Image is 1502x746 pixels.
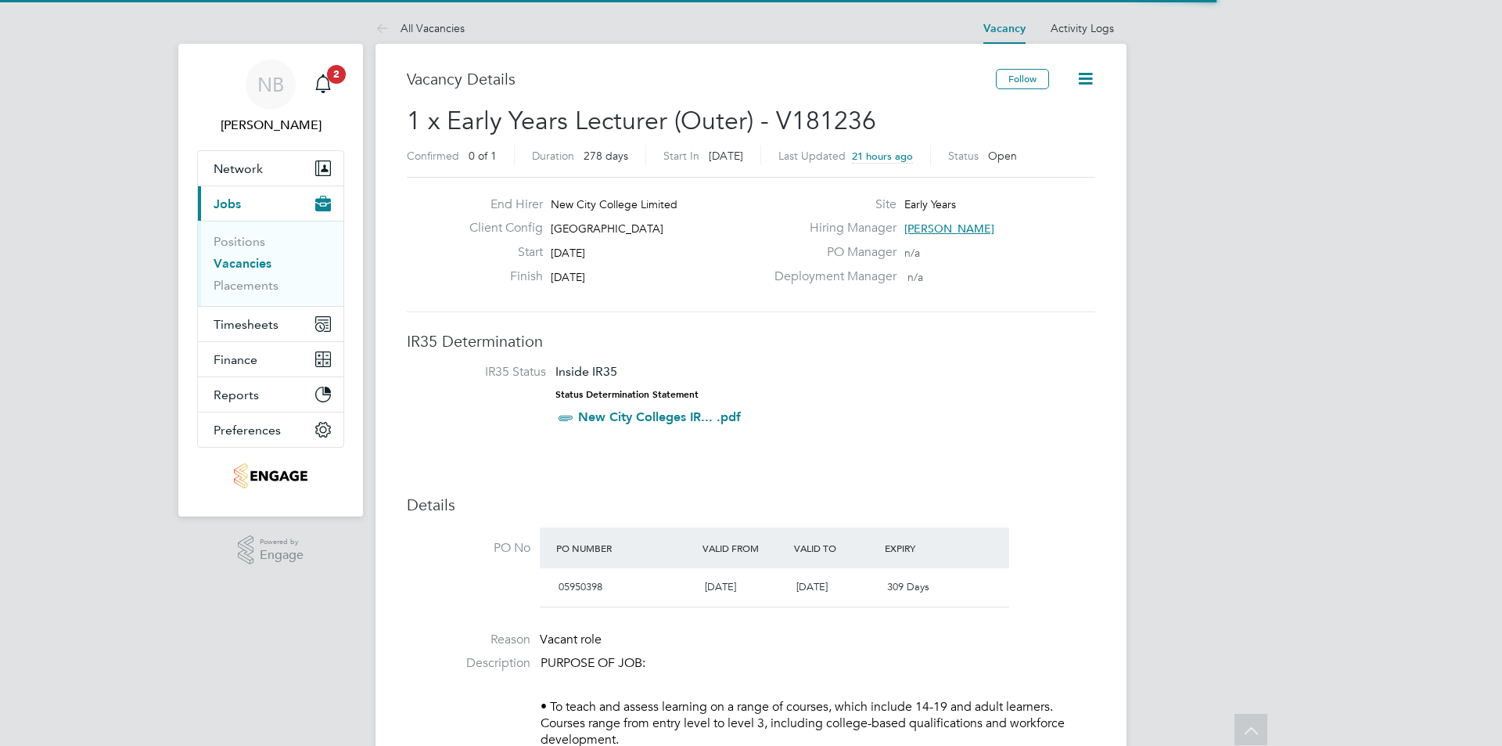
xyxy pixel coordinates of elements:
button: Reports [198,377,343,412]
a: Powered byEngage [238,535,304,565]
div: Valid From [699,534,790,562]
span: [DATE] [705,580,736,593]
a: All Vacancies [375,21,465,35]
a: Positions [214,234,265,249]
label: Reason [407,632,530,648]
nav: Main navigation [178,44,363,517]
span: Powered by [260,535,304,549]
label: Start In [663,149,699,163]
a: Vacancies [214,256,271,271]
span: NB [257,74,284,95]
label: Last Updated [778,149,846,163]
label: Hiring Manager [765,220,897,236]
label: PO No [407,540,530,557]
button: Finance [198,342,343,377]
span: Nick Briant [197,116,344,135]
span: Reports [214,387,259,402]
span: n/a [904,246,920,260]
a: 2 [307,59,339,110]
a: NB[PERSON_NAME] [197,59,344,135]
span: Finance [214,352,257,367]
span: [DATE] [551,270,585,284]
span: New City College Limited [551,197,677,211]
label: Site [765,196,897,213]
button: Follow [996,69,1049,89]
p: PURPOSE OF JOB: [541,655,1095,672]
a: Vacancy [983,22,1026,35]
span: Inside IR35 [555,364,617,379]
div: Expiry [881,534,972,562]
button: Jobs [198,186,343,221]
button: Timesheets [198,307,343,341]
a: Activity Logs [1051,21,1114,35]
span: Preferences [214,423,281,438]
button: Preferences [198,413,343,447]
span: [DATE] [551,246,585,260]
label: Deployment Manager [765,268,897,285]
label: Start [457,244,543,261]
div: Jobs [198,221,343,306]
label: End Hirer [457,196,543,213]
a: Go to home page [197,463,344,488]
span: Engage [260,549,304,562]
span: 2 [327,65,346,84]
h3: Vacancy Details [407,69,996,89]
label: Description [407,655,530,672]
label: Status [948,149,979,163]
img: jambo-logo-retina.png [234,463,307,488]
span: 1 x Early Years Lecturer (Outer) - V181236 [407,106,876,136]
span: 278 days [584,149,628,163]
span: 05950398 [559,580,602,593]
div: Valid To [790,534,882,562]
span: 21 hours ago [852,150,913,163]
span: Timesheets [214,317,278,332]
label: Confirmed [407,149,459,163]
button: Network [198,151,343,186]
div: PO Number [552,534,699,562]
span: 309 Days [887,580,929,593]
h3: Details [407,495,1095,515]
span: Early Years [904,197,956,211]
label: PO Manager [765,244,897,261]
span: Jobs [214,196,241,211]
span: n/a [907,270,923,284]
label: Finish [457,268,543,285]
label: Duration [532,149,574,163]
strong: Status Determination Statement [555,389,699,400]
span: [DATE] [796,580,828,593]
h3: IR35 Determination [407,331,1095,351]
span: 0 of 1 [469,149,497,163]
span: Network [214,161,263,176]
span: Open [988,149,1017,163]
a: Placements [214,278,278,293]
a: New City Colleges IR... .pdf [578,409,741,424]
span: Vacant role [540,632,602,647]
span: [GEOGRAPHIC_DATA] [551,222,663,236]
span: [PERSON_NAME] [904,222,994,236]
span: [DATE] [709,149,743,163]
label: Client Config [457,220,543,236]
label: IR35 Status [422,364,546,380]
